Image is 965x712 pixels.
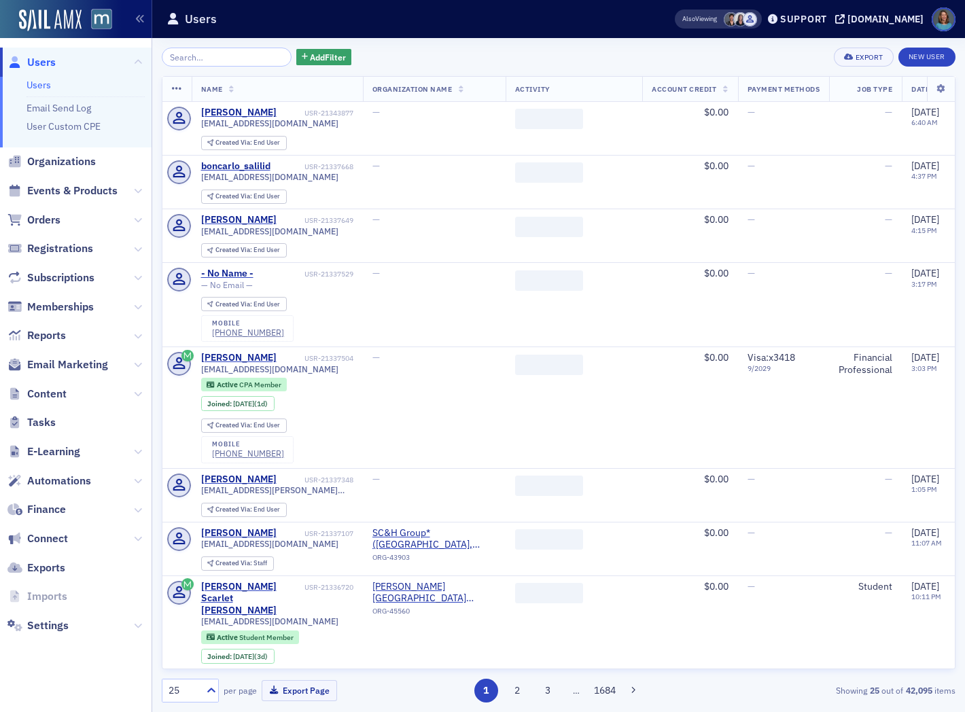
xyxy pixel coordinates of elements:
a: [PHONE_NUMBER] [212,448,284,459]
a: Users [27,79,51,91]
div: USR-21337504 [279,354,353,363]
time: 4:37 PM [911,171,937,181]
div: mobile [212,440,284,448]
span: Viewing [682,14,717,24]
a: [PERSON_NAME] [201,527,277,539]
a: Active Student Member [207,633,293,641]
div: Active: Active: Student Member [201,630,300,644]
span: SC&H Group* (Sparks Glencoe, MD) [372,527,496,551]
span: ‌ [515,162,583,183]
span: — [885,267,892,279]
span: Organization Name [372,84,453,94]
span: $0.00 [704,527,729,539]
button: Export Page [262,680,337,701]
div: Created Via: End User [201,243,287,257]
div: End User [215,506,280,514]
a: Connect [7,531,68,546]
a: E-Learning [7,444,80,459]
span: Created Via : [215,505,253,514]
span: — No Email — [201,280,253,290]
div: Showing out of items [701,684,955,696]
div: USR-21337107 [279,529,353,538]
span: [DATE] [911,106,939,118]
a: Reports [7,328,66,343]
time: 3:03 PM [911,363,937,373]
span: [EMAIL_ADDRESS][DOMAIN_NAME] [201,616,338,626]
span: Content [27,387,67,402]
span: Joined : [207,652,233,661]
div: ORG-43903 [372,553,496,567]
img: SailAMX [19,10,82,31]
div: End User [215,193,280,200]
span: Date Created [911,84,964,94]
span: Email Marketing [27,357,108,372]
div: USR-21336720 [304,583,353,592]
div: Export [856,54,883,61]
a: View Homepage [82,9,112,32]
button: AddFilter [296,49,352,66]
span: [DATE] [911,473,939,485]
span: [DATE] [911,213,939,226]
span: Active [217,380,239,389]
div: - No Name - [201,268,253,280]
div: Also [682,14,695,23]
span: Justin Chase [743,12,757,26]
span: Orders [27,213,60,228]
a: Events & Products [7,183,118,198]
div: End User [215,139,280,147]
a: Tasks [7,415,56,430]
span: … [567,684,586,696]
span: [EMAIL_ADDRESS][DOMAIN_NAME] [201,364,338,374]
a: [PHONE_NUMBER] [212,327,284,338]
div: Student [839,581,892,593]
strong: 25 [867,684,881,696]
div: Joined: 2025-09-29 00:00:00 [201,396,275,411]
span: Job Type [857,84,892,94]
div: Created Via: End User [201,503,287,517]
span: ‌ [515,355,583,375]
span: [EMAIL_ADDRESS][DOMAIN_NAME] [201,539,338,549]
span: Active [217,633,239,642]
span: Activity [515,84,550,94]
span: $0.00 [704,351,729,363]
a: Email Marketing [7,357,108,372]
time: 3:17 PM [911,279,937,289]
a: Exports [7,560,65,575]
span: [DATE] [911,351,939,363]
span: $0.00 [704,213,729,226]
span: — [885,160,892,172]
a: Registrations [7,241,93,256]
span: $0.00 [704,106,729,118]
span: ‌ [515,583,583,603]
div: USR-21343877 [279,109,353,118]
span: — [885,473,892,485]
span: ‌ [515,270,583,291]
div: 25 [169,683,198,698]
button: 2 [505,679,529,702]
span: Created Via : [215,558,253,567]
span: — [748,267,755,279]
div: Created Via: Staff [201,556,274,571]
span: Student Member [239,633,294,642]
span: Organizations [27,154,96,169]
a: Orders [7,213,60,228]
span: [DATE] [233,399,254,408]
div: Created Via: End User [201,297,287,311]
a: Settings [7,618,69,633]
span: $0.00 [704,473,729,485]
button: [DOMAIN_NAME] [835,14,928,24]
div: USR-21337529 [256,270,353,279]
span: — [748,160,755,172]
span: Created Via : [215,300,253,308]
span: [DATE] [911,580,939,592]
a: SC&H Group* ([GEOGRAPHIC_DATA], [GEOGRAPHIC_DATA]) [372,527,496,551]
div: Created Via: End User [201,190,287,204]
span: Howard Community College (Columbia, MD) [372,581,496,605]
a: [PERSON_NAME] [201,474,277,486]
a: Imports [7,589,67,604]
div: Staff [215,560,267,567]
span: — [372,106,380,118]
